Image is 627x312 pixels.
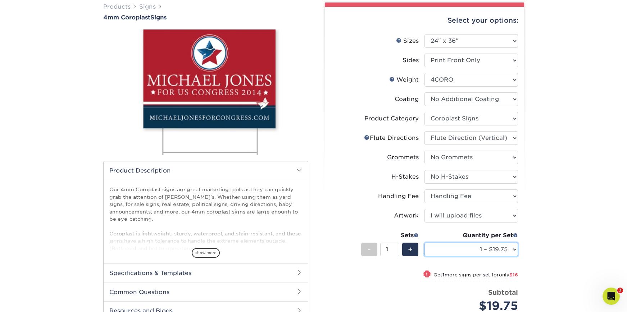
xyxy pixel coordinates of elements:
h2: Specifications & Templates [104,263,308,282]
h2: Product Description [104,161,308,180]
span: show more [192,248,220,258]
span: + [408,244,413,255]
span: - [368,244,371,255]
div: Sizes [396,37,419,45]
div: Grommets [387,153,419,162]
span: only [499,272,518,277]
div: Coating [395,95,419,104]
div: Quantity per Set [424,231,518,240]
div: Sides [403,56,419,65]
span: $16 [509,272,518,277]
a: Products [103,3,131,10]
div: Artwork [394,211,419,220]
iframe: Intercom live chat [603,288,620,305]
span: 4mm Coroplast [103,14,150,21]
strong: 1 [442,272,445,277]
strong: Subtotal [488,288,518,296]
h2: Common Questions [104,283,308,301]
span: ! [426,271,428,278]
h1: Signs [103,14,308,21]
div: Sets [361,231,419,240]
div: Product Category [364,114,419,123]
div: Flute Directions [364,134,419,142]
img: 4mm Coroplast 01 [103,22,308,163]
div: Select your options: [331,7,518,34]
div: Handling Fee [378,192,419,201]
small: Get more signs per set for [433,272,518,279]
a: Signs [139,3,156,10]
div: Weight [389,75,419,84]
a: 4mm CoroplastSigns [103,14,308,21]
span: 3 [617,288,623,293]
div: H-Stakes [391,173,419,181]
